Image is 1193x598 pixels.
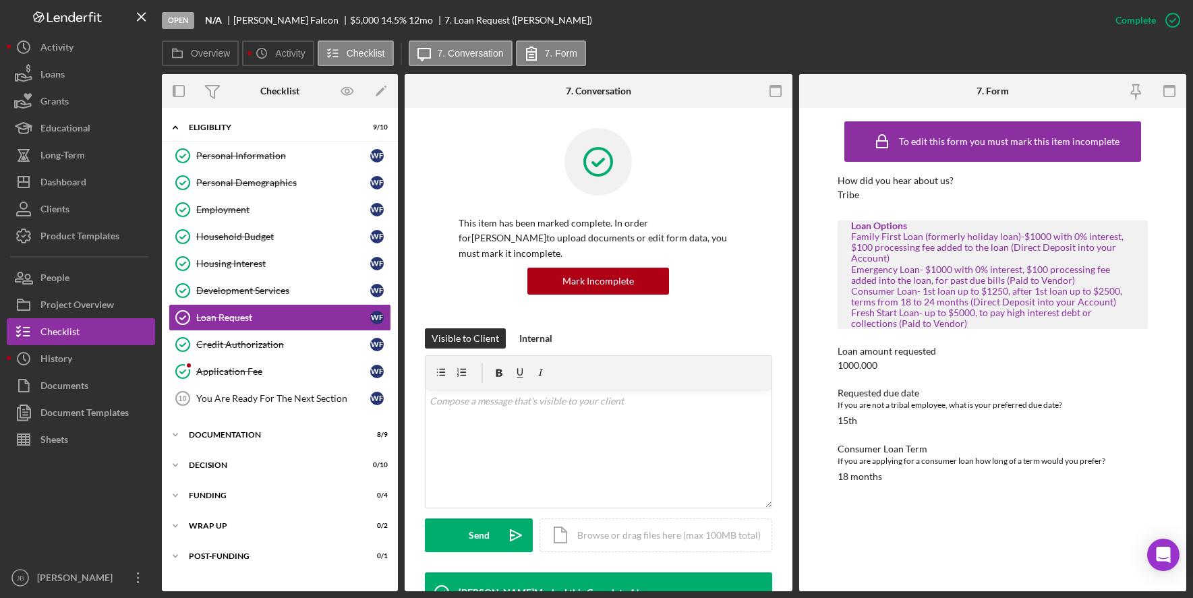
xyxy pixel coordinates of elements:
a: Project Overview [7,291,155,318]
div: 12 mo [409,15,433,26]
div: Educational [40,115,90,145]
div: History [40,345,72,376]
div: Long-Term [40,142,85,172]
label: Checklist [347,48,385,59]
div: Decision [189,461,354,469]
a: Household BudgetWF [169,223,391,250]
a: Personal DemographicsWF [169,169,391,196]
label: Overview [191,48,230,59]
div: Project Overview [40,291,114,322]
button: Dashboard [7,169,155,196]
label: 7. Conversation [438,48,504,59]
button: Internal [513,328,559,349]
div: 8 / 9 [363,431,388,439]
div: Household Budget [196,231,370,242]
div: Grants [40,88,69,118]
div: Wrap up [189,522,354,530]
button: Mark Incomplete [527,268,669,295]
div: Activity [40,34,74,64]
div: Eligiblity [189,123,354,131]
div: Personal Information [196,150,370,161]
div: Post-Funding [189,552,354,560]
div: Credit Authorization [196,339,370,350]
a: 10You Are Ready For The Next SectionWF [169,385,391,412]
div: If you are not a tribal employee, what is your preferred due date? [838,398,1148,412]
div: How did you hear about us? [838,175,1148,186]
button: Visible to Client [425,328,506,349]
tspan: 10 [178,394,186,402]
button: Grants [7,88,155,115]
a: Credit AuthorizationWF [169,331,391,358]
div: W F [370,284,384,297]
div: Internal [519,328,552,349]
button: Checklist [7,318,155,345]
div: Sheets [40,426,68,456]
div: 1000.000 [838,360,877,371]
button: Activity [242,40,314,66]
div: W F [370,311,384,324]
div: 9 / 10 [363,123,388,131]
button: Document Templates [7,399,155,426]
div: Loan Options [851,220,1134,231]
button: Clients [7,196,155,222]
div: Funding [189,491,354,500]
label: Activity [275,48,305,59]
div: 7. Form [977,86,1009,96]
span: $5,000 [350,14,379,26]
div: Open [162,12,194,29]
div: W F [370,176,384,189]
div: W F [370,203,384,216]
a: Sheets [7,426,155,453]
a: Loan RequestWF [169,304,391,331]
button: Checklist [318,40,394,66]
div: Checklist [40,318,80,349]
div: W F [370,392,384,405]
div: 0 / 10 [363,461,388,469]
div: W F [370,149,384,162]
button: Complete [1102,7,1186,34]
div: Loans [40,61,65,91]
button: History [7,345,155,372]
div: 0 / 1 [363,552,388,560]
div: Employment [196,204,370,215]
div: W F [370,257,384,270]
button: Product Templates [7,222,155,249]
div: Family First Loan (formerly holiday loan)-$1000 with 0% interest, $100 processing fee added to th... [851,231,1134,329]
button: Loans [7,61,155,88]
div: Clients [40,196,69,226]
button: Activity [7,34,155,61]
time: 2025-09-29 16:52 [629,587,678,598]
button: 7. Conversation [409,40,513,66]
div: Open Intercom Messenger [1147,539,1180,571]
div: Loan amount requested [838,346,1148,357]
a: Personal InformationWF [169,142,391,169]
div: [PERSON_NAME] Marked this Complete [459,587,627,598]
button: People [7,264,155,291]
div: Complete [1115,7,1156,34]
div: 18 months [838,471,882,482]
button: Long-Term [7,142,155,169]
a: Housing InterestWF [169,250,391,277]
a: Application FeeWF [169,358,391,385]
button: 7. Form [516,40,586,66]
div: Dashboard [40,169,86,199]
div: 15th [838,415,857,426]
div: Send [469,518,490,552]
button: Documents [7,372,155,399]
b: N/A [205,15,222,26]
div: Documentation [189,431,354,439]
div: You Are Ready For The Next Section [196,393,370,404]
text: JB [16,574,24,582]
div: 14.5 % [381,15,407,26]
